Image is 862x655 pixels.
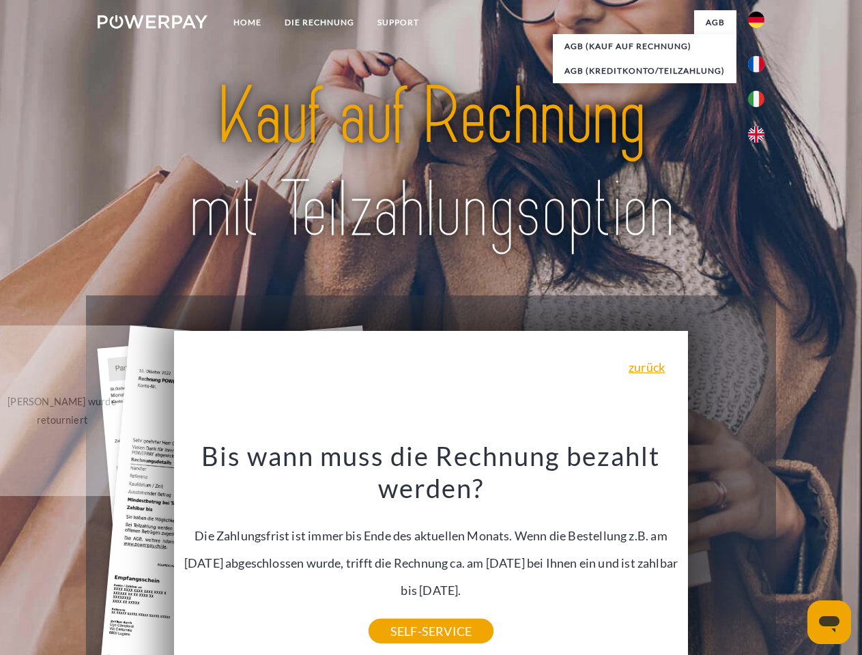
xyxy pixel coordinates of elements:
[130,65,732,261] img: title-powerpay_de.svg
[366,10,431,35] a: SUPPORT
[553,59,736,83] a: AGB (Kreditkonto/Teilzahlung)
[222,10,273,35] a: Home
[182,439,680,631] div: Die Zahlungsfrist ist immer bis Ende des aktuellen Monats. Wenn die Bestellung z.B. am [DATE] abg...
[98,15,207,29] img: logo-powerpay-white.svg
[273,10,366,35] a: DIE RECHNUNG
[694,10,736,35] a: agb
[807,600,851,644] iframe: Schaltfläche zum Öffnen des Messaging-Fensters
[553,34,736,59] a: AGB (Kauf auf Rechnung)
[369,619,493,643] a: SELF-SERVICE
[748,12,764,28] img: de
[629,361,665,373] a: zurück
[748,91,764,107] img: it
[748,126,764,143] img: en
[748,56,764,72] img: fr
[182,439,680,505] h3: Bis wann muss die Rechnung bezahlt werden?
